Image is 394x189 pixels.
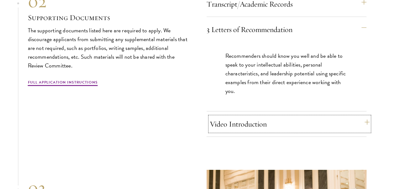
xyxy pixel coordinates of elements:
button: 3 Letters of Recommendation [207,22,366,37]
p: The supporting documents listed here are required to apply. We discourage applicants from submitt... [28,26,188,70]
p: Recommenders should know you well and be able to speak to your intellectual abilities, personal c... [225,51,348,95]
h3: Supporting Documents [28,12,188,23]
a: Full Application Instructions [28,79,98,87]
button: Video Introduction [210,116,370,132]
